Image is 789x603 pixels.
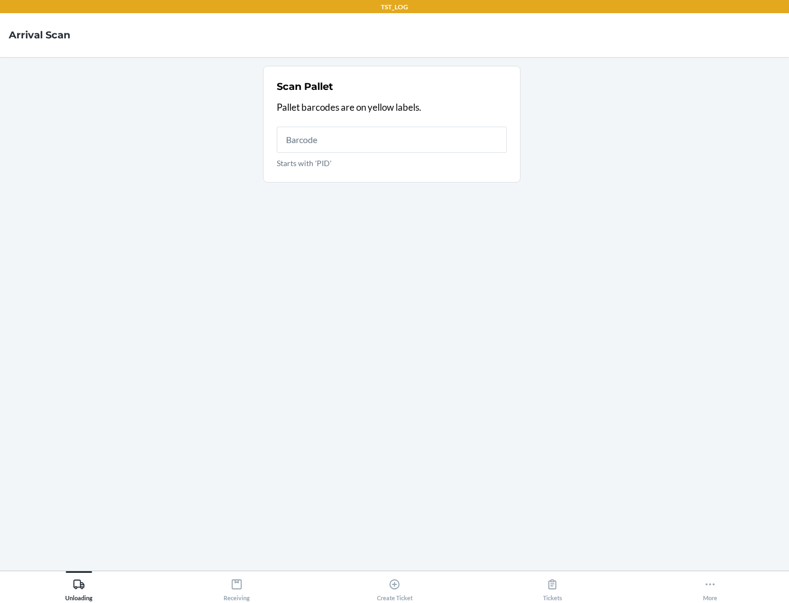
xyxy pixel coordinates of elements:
[316,571,473,601] button: Create Ticket
[277,157,507,169] p: Starts with 'PID'
[631,571,789,601] button: More
[703,574,717,601] div: More
[277,100,507,115] p: Pallet barcodes are on yellow labels.
[9,28,70,42] h4: Arrival Scan
[277,79,333,94] h2: Scan Pallet
[377,574,413,601] div: Create Ticket
[224,574,250,601] div: Receiving
[65,574,93,601] div: Unloading
[473,571,631,601] button: Tickets
[277,127,507,153] input: Starts with 'PID'
[381,2,408,12] p: TST_LOG
[543,574,562,601] div: Tickets
[158,571,316,601] button: Receiving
